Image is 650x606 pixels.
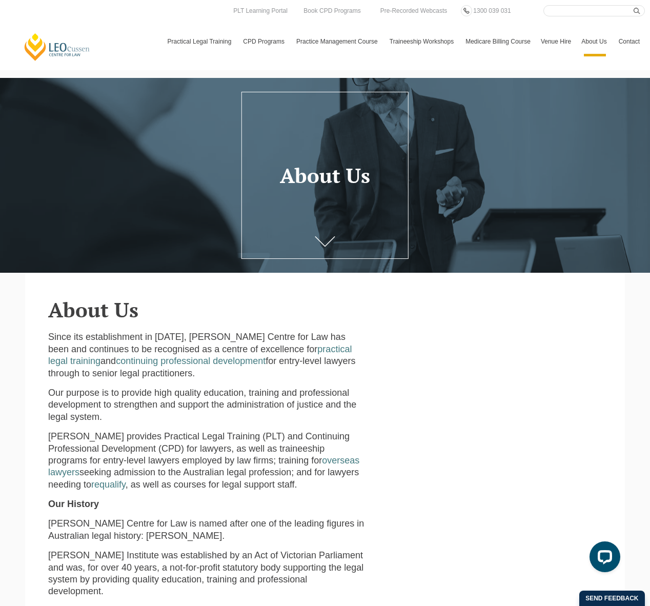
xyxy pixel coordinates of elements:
[247,164,403,187] h1: About Us
[581,537,624,580] iframe: LiveChat chat widget
[536,27,576,56] a: Venue Hire
[48,518,364,542] p: [PERSON_NAME] Centre for Law is named after one of the leading figures in Australian legal histor...
[576,27,613,56] a: About Us
[291,27,384,56] a: Practice Management Course
[91,479,126,490] a: requalify
[473,7,511,14] span: 1300 039 031
[378,5,450,16] a: Pre-Recorded Webcasts
[301,5,363,16] a: Book CPD Programs
[162,27,238,56] a: Practical Legal Training
[48,387,364,423] p: Our purpose is to provide high quality education, training and professional development to streng...
[48,550,364,598] p: [PERSON_NAME] Institute was established by an Act of Victorian Parliament and was, for over 40 ye...
[231,5,290,16] a: PLT Learning Portal
[460,27,536,56] a: Medicare Billing Course
[23,32,91,62] a: [PERSON_NAME] Centre for Law
[48,298,602,321] h2: About Us
[48,331,364,379] p: Since its establishment in [DATE], [PERSON_NAME] Centre for Law has been and continues to be reco...
[48,431,364,491] p: [PERSON_NAME] provides Practical Legal Training (PLT) and Continuing Professional Development (CP...
[238,27,291,56] a: CPD Programs
[614,27,645,56] a: Contact
[471,5,513,16] a: 1300 039 031
[116,356,266,366] a: continuing professional development
[384,27,460,56] a: Traineeship Workshops
[48,499,99,509] strong: Our History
